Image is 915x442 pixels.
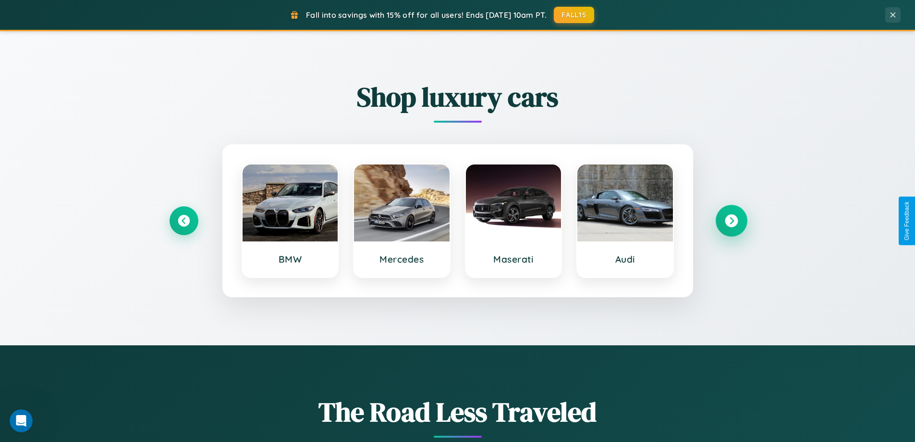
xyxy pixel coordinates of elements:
[306,10,547,20] span: Fall into savings with 15% off for all users! Ends [DATE] 10am PT.
[587,253,663,265] h3: Audi
[364,253,440,265] h3: Mercedes
[170,78,746,115] h2: Shop luxury cars
[10,409,33,432] iframe: Intercom live chat
[903,202,910,240] div: Give Feedback
[476,253,552,265] h3: Maserati
[170,393,746,430] h1: The Road Less Traveled
[554,7,594,23] button: FALL15
[252,253,329,265] h3: BMW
